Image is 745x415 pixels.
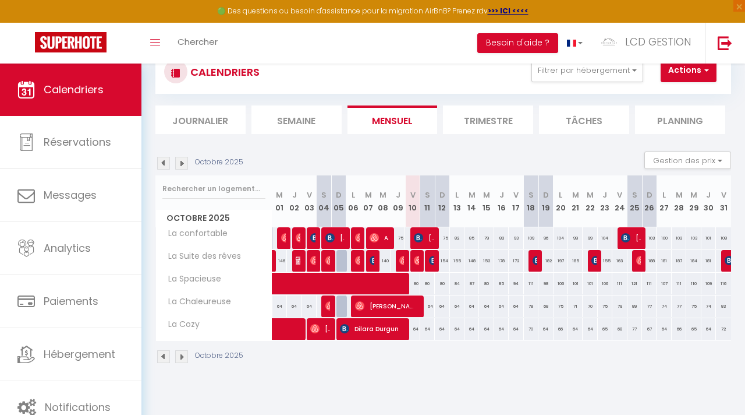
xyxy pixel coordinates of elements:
[187,59,260,85] h3: CALENDRIERS
[414,249,418,272] span: [PERSON_NAME]
[494,175,509,227] th: 16
[627,273,642,294] div: 121
[568,296,583,317] div: 71
[672,273,686,294] div: 111
[450,227,464,249] div: 82
[355,227,360,249] span: Alertes Services As
[524,227,538,249] div: 109
[301,296,316,317] div: 64
[301,175,316,227] th: 03
[559,189,562,201] abbr: L
[414,227,433,249] span: [PERSON_NAME]
[587,189,594,201] abbr: M
[307,189,312,201] abbr: V
[686,318,701,340] div: 65
[365,189,372,201] abbr: M
[612,175,627,227] th: 24
[494,318,509,340] div: 64
[331,175,346,227] th: 05
[494,296,509,317] div: 64
[612,250,627,272] div: 163
[612,273,627,294] div: 111
[310,227,315,249] span: [PERSON_NAME]
[44,347,115,361] span: Hébergement
[568,227,583,249] div: 99
[272,250,287,272] div: 146
[44,82,104,97] span: Calendriers
[721,189,726,201] abbr: V
[420,318,435,340] div: 64
[625,34,691,49] span: LCD GESTION
[509,227,523,249] div: 93
[499,189,504,201] abbr: J
[287,296,301,317] div: 64
[155,105,246,134] li: Journalier
[642,175,657,227] th: 26
[598,175,612,227] th: 23
[661,59,716,82] button: Actions
[554,273,568,294] div: 106
[45,400,111,414] span: Notifications
[636,249,641,272] span: [PERSON_NAME]
[686,250,701,272] div: 184
[391,227,405,249] div: 75
[598,273,612,294] div: 106
[405,175,420,227] th: 10
[524,175,538,227] th: 18
[272,296,287,317] div: 64
[701,227,716,249] div: 101
[528,189,534,201] abbr: S
[450,296,464,317] div: 64
[539,105,629,134] li: Tâches
[464,250,479,272] div: 148
[583,175,597,227] th: 22
[494,227,509,249] div: 83
[686,273,701,294] div: 110
[568,318,583,340] div: 64
[583,296,597,317] div: 70
[642,318,657,340] div: 67
[195,350,243,361] p: Octobre 2025
[44,135,111,149] span: Réservations
[435,227,449,249] div: 75
[583,318,597,340] div: 64
[568,250,583,272] div: 185
[612,296,627,317] div: 79
[391,175,405,227] th: 09
[321,189,327,201] abbr: S
[627,175,642,227] th: 25
[572,189,579,201] abbr: M
[531,59,643,82] button: Filtrer par hébergement
[513,189,519,201] abbr: V
[340,318,403,340] span: Dilara Durgun
[642,250,657,272] div: 188
[435,175,449,227] th: 12
[158,227,230,240] span: La confortable
[251,105,342,134] li: Semaine
[716,273,731,294] div: 116
[554,250,568,272] div: 197
[464,227,479,249] div: 85
[370,249,374,272] span: [PERSON_NAME]
[701,175,716,227] th: 30
[583,227,597,249] div: 99
[379,189,386,201] abbr: M
[627,318,642,340] div: 77
[469,189,476,201] abbr: M
[686,175,701,227] th: 29
[568,273,583,294] div: 101
[568,175,583,227] th: 21
[310,249,315,272] span: [PERSON_NAME]
[583,273,597,294] div: 101
[538,175,553,227] th: 19
[612,318,627,340] div: 68
[657,175,671,227] th: 27
[370,227,389,249] span: Alertes Services As
[642,227,657,249] div: 103
[158,318,203,331] span: La Cozy
[672,175,686,227] th: 28
[158,296,234,308] span: La Chaleureuse
[621,227,640,249] span: [PERSON_NAME]
[642,296,657,317] div: 77
[375,175,390,227] th: 08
